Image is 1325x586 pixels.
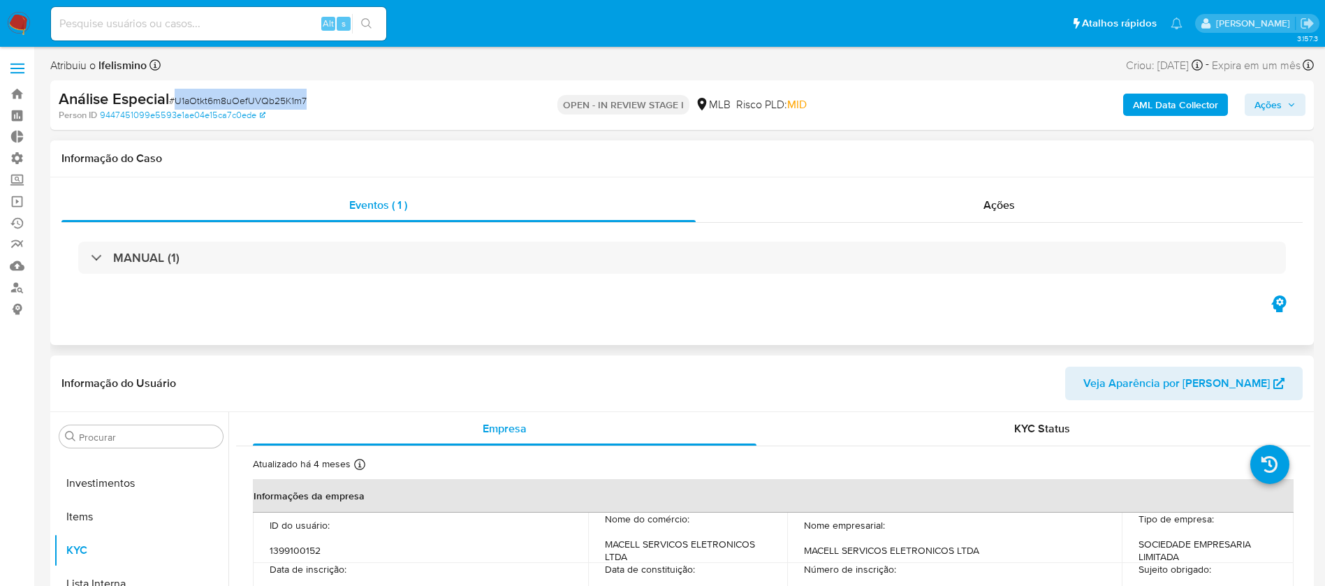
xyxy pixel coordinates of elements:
p: Sujeito obrigado : [1051,557,1124,569]
input: Pesquise usuários ou casos... [51,15,386,33]
p: SOCIEDADE EMPRESARIA LIMITADA [1051,529,1214,542]
a: 9447451099e5593e1ae04e15ca7c0ede [100,109,265,122]
input: Procurar [79,431,217,444]
span: KYC Status [1014,420,1070,437]
button: Ações [1245,94,1305,116]
a: Sair [1300,16,1315,31]
button: Procurar [65,431,76,442]
span: - [1206,56,1209,75]
p: - [888,557,891,569]
div: MLB [695,97,731,112]
span: Alt [323,17,334,30]
span: Ações [1254,94,1282,116]
th: Informações da empresa [253,479,1294,513]
p: adriano.brito@mercadolivre.com [1216,17,1295,30]
p: Data de inscrição : [270,557,346,569]
span: Atalhos rápidos [1082,16,1157,31]
h3: MANUAL (1) [113,250,180,265]
button: KYC [54,534,228,567]
h1: Informação do Usuário [61,376,176,390]
span: Atribuiu o [50,58,147,73]
span: Expira em um mês [1212,58,1301,73]
p: - [1129,557,1132,569]
p: Data de constituição : [530,557,620,569]
p: Nome do comércio : [530,517,615,529]
span: MID [787,96,807,112]
p: ID do usuário : [270,523,330,536]
p: Número de inscrição : [791,557,883,569]
b: Person ID [59,109,97,122]
b: Análise Especial [59,87,169,110]
h1: Informação do Caso [61,152,1303,166]
a: Notificações [1171,17,1183,29]
div: MANUAL (1) [78,242,1286,274]
p: MACELL SERVICOS ELETRONICOS LTDA [791,529,972,542]
button: Veja Aparência por [PERSON_NAME] [1065,367,1303,400]
p: - [626,557,629,569]
button: Items [54,500,228,534]
p: Tipo de empresa : [1051,517,1127,529]
p: MACELL SERVICOS ELETRONICOS LTDA [530,529,711,542]
button: AML Data Collector [1123,94,1228,116]
span: # U1aOtkt6m8uOefUVQb25K1m7 [169,94,307,108]
div: Criou: [DATE] [1126,56,1203,75]
b: lfelismino [96,57,147,73]
p: [DATE] [352,557,381,569]
p: Atualizado há 4 meses [253,457,351,471]
p: Nome empresarial : [791,517,872,529]
button: search-icon [352,14,381,34]
b: AML Data Collector [1133,94,1218,116]
span: Empresa [483,420,527,437]
span: Eventos ( 1 ) [349,197,407,213]
p: 1399100152 [335,523,386,536]
button: Investimentos [54,467,228,500]
p: OPEN - IN REVIEW STAGE I [557,95,689,115]
span: Veja Aparência por [PERSON_NAME] [1083,367,1270,400]
span: Risco PLD: [736,97,807,112]
span: s [342,17,346,30]
span: Ações [983,197,1015,213]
